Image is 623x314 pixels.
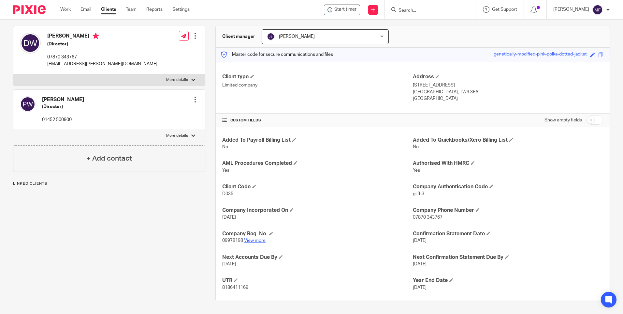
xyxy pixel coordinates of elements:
img: svg%3E [20,96,36,112]
p: [GEOGRAPHIC_DATA] [413,95,603,102]
h4: Company Reg. No. [222,230,413,237]
p: [STREET_ADDRESS] [413,82,603,88]
h4: CUSTOM FIELDS [222,118,413,123]
label: Show empty fields [544,117,582,123]
p: More details [166,77,188,83]
h4: Next Accounts Due By [222,254,413,261]
a: Settings [172,6,190,13]
input: Search [398,8,456,14]
p: 01452 500900 [42,117,84,123]
span: Yes [413,168,420,173]
p: Linked clients [13,181,205,186]
div: 4DWConsulting Limited [324,5,360,15]
h4: Next Confirmation Statement Due By [413,254,603,261]
h4: Client type [222,73,413,80]
h5: (Director) [42,103,84,110]
h4: Company Incorporated On [222,207,413,214]
span: No [413,145,419,149]
a: Email [80,6,91,13]
img: svg%3E [592,5,603,15]
span: [DATE] [222,262,236,266]
span: No [222,145,228,149]
h4: Client Code [222,183,413,190]
div: genetically-modified-pink-polka-dotted-jacket [494,51,587,58]
h4: AML Procedures Completed [222,160,413,167]
h4: [PERSON_NAME] [47,33,157,41]
span: [DATE] [413,238,427,243]
h4: Address [413,73,603,80]
a: Work [60,6,71,13]
p: More details [166,133,188,138]
span: gllfh3 [413,192,424,196]
span: 09978198 [222,238,243,243]
a: View more [244,238,266,243]
span: 8186411169 [222,285,248,290]
img: Pixie [13,5,46,14]
h4: Company Phone Number [413,207,603,214]
i: Primary [93,33,99,39]
span: Start timer [334,6,356,13]
h4: Added To Payroll Billing List [222,137,413,144]
p: [GEOGRAPHIC_DATA], TW9 3EA [413,89,603,95]
span: Get Support [492,7,517,12]
p: [PERSON_NAME] [553,6,589,13]
p: [EMAIL_ADDRESS][PERSON_NAME][DOMAIN_NAME] [47,61,157,67]
span: [DATE] [413,262,427,266]
h5: (Director) [47,41,157,47]
h4: [PERSON_NAME] [42,96,84,103]
h4: Year End Date [413,277,603,284]
span: 07870 343767 [413,215,442,220]
h4: Authorised With HMRC [413,160,603,167]
span: Yes [222,168,229,173]
img: svg%3E [20,33,41,54]
p: Limited company [222,82,413,88]
p: 07870 343767 [47,54,157,60]
span: [DATE] [222,215,236,220]
h3: Client manager [222,33,255,40]
p: Master code for secure communications and files [221,51,333,58]
a: Clients [101,6,116,13]
span: D035 [222,192,233,196]
span: [PERSON_NAME] [279,34,315,39]
h4: Confirmation Statement Date [413,230,603,237]
a: Team [126,6,137,13]
span: [DATE] [413,285,427,290]
h4: UTR [222,277,413,284]
a: Reports [146,6,163,13]
h4: + Add contact [86,153,132,164]
h4: Added To Quickbooks/Xero Billing List [413,137,603,144]
img: svg%3E [267,33,275,40]
h4: Company Authentication Code [413,183,603,190]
